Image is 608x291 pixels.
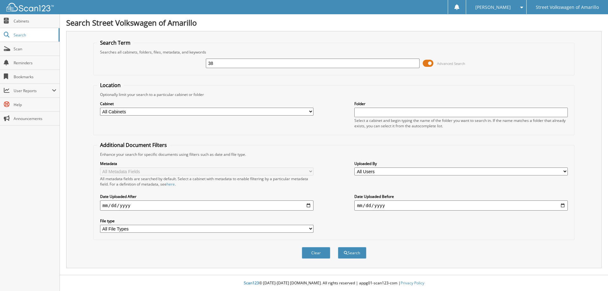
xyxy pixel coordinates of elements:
span: Reminders [14,60,56,66]
span: Advanced Search [437,61,465,66]
input: start [100,200,313,211]
h1: Search Street Volkswagen of Amarillo [66,17,602,28]
span: Announcements [14,116,56,121]
label: Date Uploaded After [100,194,313,199]
label: Date Uploaded Before [354,194,568,199]
button: Clear [302,247,330,259]
a: Privacy Policy [401,280,424,286]
label: Uploaded By [354,161,568,166]
span: Scan123 [244,280,259,286]
label: Folder [354,101,568,106]
div: Select a cabinet and begin typing the name of the folder you want to search in. If the name match... [354,118,568,129]
iframe: Chat Widget [576,261,608,291]
button: Search [338,247,366,259]
legend: Location [97,82,124,89]
div: Enhance your search for specific documents using filters such as date and file type. [97,152,571,157]
span: User Reports [14,88,52,93]
span: Bookmarks [14,74,56,79]
span: Scan [14,46,56,52]
span: Help [14,102,56,107]
div: Searches all cabinets, folders, files, metadata, and keywords [97,49,571,55]
div: Optionally limit your search to a particular cabinet or folder [97,92,571,97]
legend: Search Term [97,39,134,46]
div: All metadata fields are searched by default. Select a cabinet with metadata to enable filtering b... [100,176,313,187]
a: here [167,181,175,187]
input: end [354,200,568,211]
span: Search [14,32,55,38]
label: Cabinet [100,101,313,106]
legend: Additional Document Filters [97,142,170,149]
span: Cabinets [14,18,56,24]
span: [PERSON_NAME] [475,5,511,9]
label: File type [100,218,313,224]
label: Metadata [100,161,313,166]
span: Street Volkswagen of Amarillo [536,5,599,9]
img: scan123-logo-white.svg [6,3,54,11]
div: © [DATE]-[DATE] [DOMAIN_NAME]. All rights reserved | appg01-scan123-com | [60,275,608,291]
